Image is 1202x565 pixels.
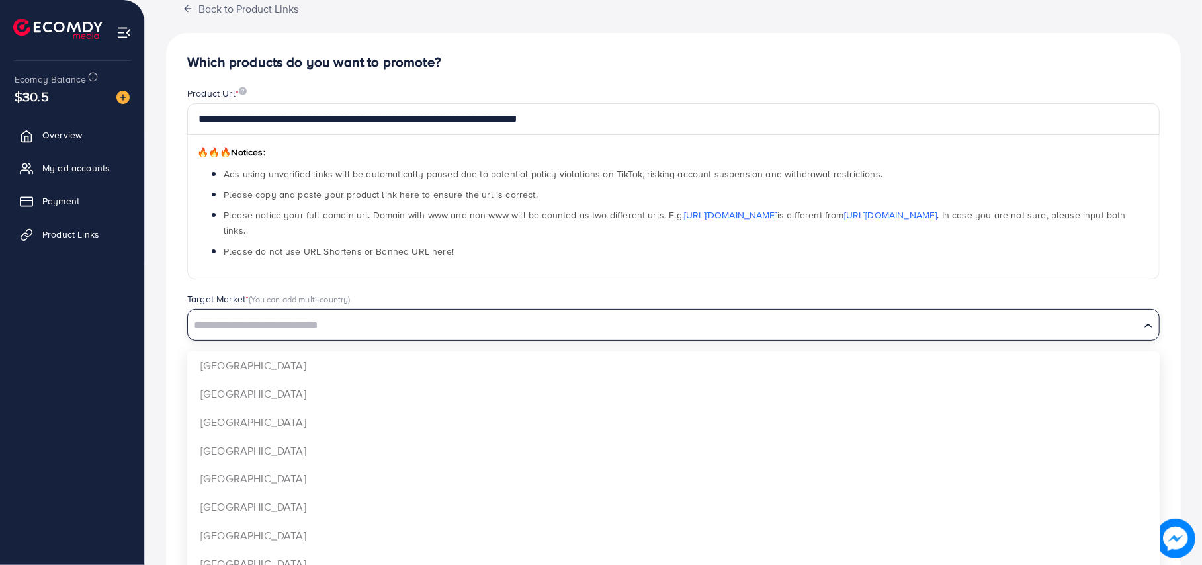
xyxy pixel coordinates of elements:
span: 🔥🔥🔥 [197,146,231,159]
p: Click on the button or drag files here [589,429,758,445]
button: Upload video [626,455,721,479]
span: (You can add multi-country) [249,293,350,305]
p: *Note: If you use unverified product links, the Ecomdy system will notify the support team to rev... [187,527,1160,543]
span: Please copy and paste your product link here to ensure the url is correct. [224,188,538,201]
a: My ad accounts [10,155,134,181]
span: Product Links [42,228,99,241]
span: $30.5 [15,87,49,106]
span: Ads using unverified links will be automatically paused due to potential policy violations on Tik... [224,167,882,181]
label: Upload video [187,355,247,369]
h4: Which products do you want to promote? [187,54,1160,71]
span: Notices: [197,146,265,159]
h2: You can upload a video [589,402,758,421]
img: image [116,91,130,104]
input: Search for option [189,316,1138,336]
span: My ad accounts [42,161,110,175]
a: Payment [10,188,134,214]
span: Ecomdy Balance [15,73,86,86]
span: Please notice your full domain url. Domain with www and non-www will be counted as two different ... [224,208,1126,237]
img: logo [13,19,103,39]
label: Target Market [187,292,351,306]
a: [URL][DOMAIN_NAME] [684,208,777,222]
span: Please do not use URL Shortens or Banned URL here! [224,245,454,258]
a: Overview [10,122,134,148]
a: [URL][DOMAIN_NAME] [844,208,937,222]
span: Payment [42,195,79,208]
span: Overview [42,128,82,142]
span: Upload video [639,462,708,472]
img: image [1156,519,1195,558]
div: Search for option [187,309,1160,341]
img: menu [116,25,132,40]
img: image [239,87,247,95]
label: Product Url [187,87,247,100]
a: Product Links [10,221,134,247]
